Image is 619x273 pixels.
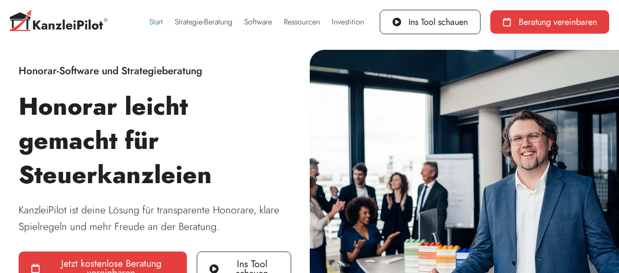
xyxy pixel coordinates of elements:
span: Honorar-Software und Strategieberatung [19,63,202,78]
a: Ressourcen [278,11,326,33]
span: Ins Tool schauen [409,18,468,26]
img: Kanzleipilot-Logo-C [10,10,108,34]
a: Software [238,11,278,33]
p: KanzleiPilot ist deine Lösung für transparente Honorare, klare Spielregeln und mehr Freude an der... [19,202,291,235]
a: Investition [326,11,370,33]
a: Start [143,11,169,33]
h1: Honorar leicht gemacht für Steuerkanzleien [19,89,291,192]
nav: Menü [143,11,370,33]
a: Strategie-Beratung [169,11,238,33]
span: Beratung vereinbaren [519,18,597,26]
a: Beratung vereinbaren [490,10,609,34]
a: Ins Tool schauen [380,10,481,34]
